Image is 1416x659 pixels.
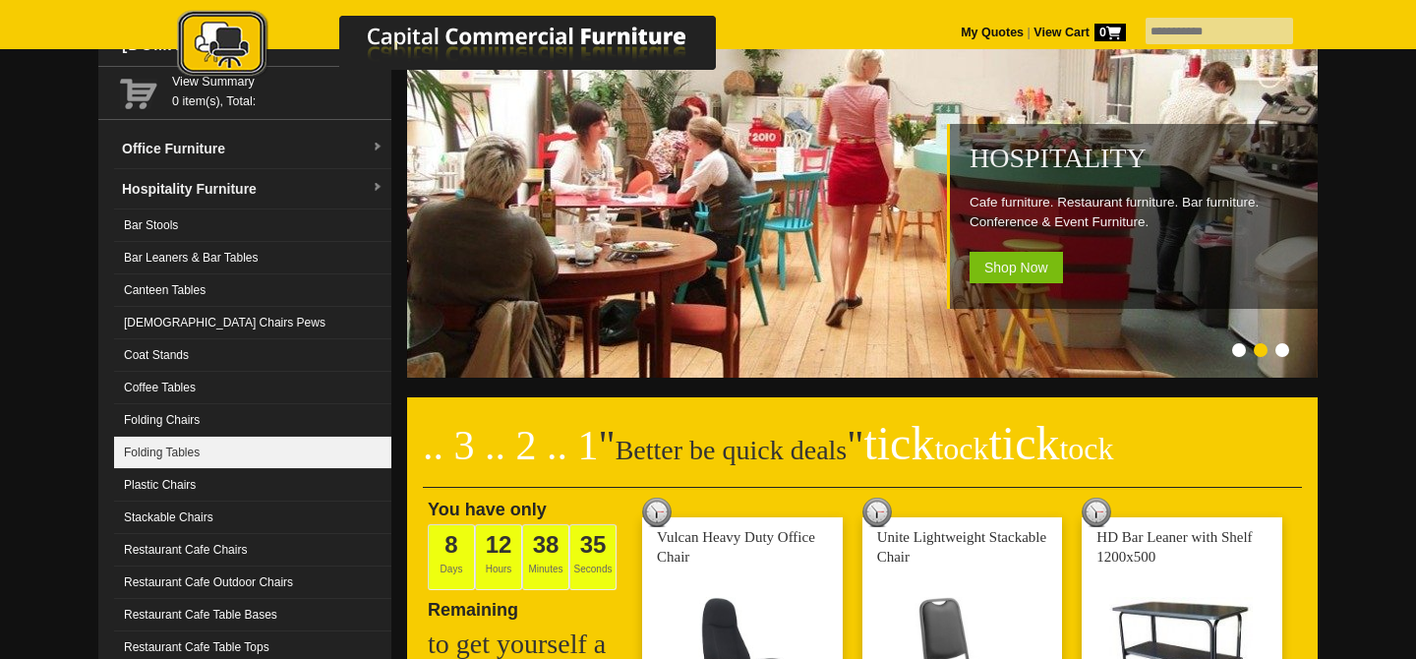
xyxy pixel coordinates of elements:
[1232,343,1246,357] li: Page dot 1
[114,534,391,567] a: Restaurant Cafe Chairs
[522,524,569,590] span: Minutes
[934,431,988,466] span: tock
[533,531,560,558] span: 38
[599,423,616,468] span: "
[423,423,599,468] span: .. 3 .. 2 .. 1
[428,500,547,519] span: You have only
[580,531,607,558] span: 35
[1254,343,1268,357] li: Page dot 2
[970,193,1308,232] p: Cafe furniture. Restaurant furniture. Bar furniture. Conference & Event Furniture.
[114,242,391,274] a: Bar Leaners & Bar Tables
[1031,26,1126,39] a: View Cart0
[961,26,1024,39] a: My Quotes
[862,498,892,527] img: tick tock deal clock
[569,524,617,590] span: Seconds
[114,129,391,169] a: Office Furnituredropdown
[1033,26,1126,39] strong: View Cart
[114,274,391,307] a: Canteen Tables
[114,469,391,502] a: Plastic Chairs
[114,339,391,372] a: Coat Stands
[114,307,391,339] a: [DEMOGRAPHIC_DATA] Chairs Pews
[1094,24,1126,41] span: 0
[123,10,811,82] img: Capital Commercial Furniture Logo
[642,498,672,527] img: tick tock deal clock
[123,10,811,88] a: Capital Commercial Furniture Logo
[847,423,1113,468] span: "
[407,35,1322,378] img: Hospitality
[444,531,457,558] span: 8
[486,531,512,558] span: 12
[114,169,391,210] a: Hospitality Furnituredropdown
[407,367,1322,381] a: Hospitality Cafe furniture. Restaurant furniture. Bar furniture. Conference & Event Furniture. Sh...
[428,592,518,620] span: Remaining
[1275,343,1289,357] li: Page dot 3
[1082,498,1111,527] img: tick tock deal clock
[970,144,1308,173] h2: Hospitality
[114,599,391,631] a: Restaurant Cafe Table Bases
[970,252,1063,283] span: Shop Now
[114,437,391,469] a: Folding Tables
[114,210,391,242] a: Bar Stools
[114,567,391,599] a: Restaurant Cafe Outdoor Chairs
[114,502,391,534] a: Stackable Chairs
[475,524,522,590] span: Hours
[372,142,383,153] img: dropdown
[1059,431,1113,466] span: tock
[372,182,383,194] img: dropdown
[114,404,391,437] a: Folding Chairs
[863,417,1113,469] span: tick tick
[114,372,391,404] a: Coffee Tables
[423,429,1302,488] h2: Better be quick deals
[428,524,475,590] span: Days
